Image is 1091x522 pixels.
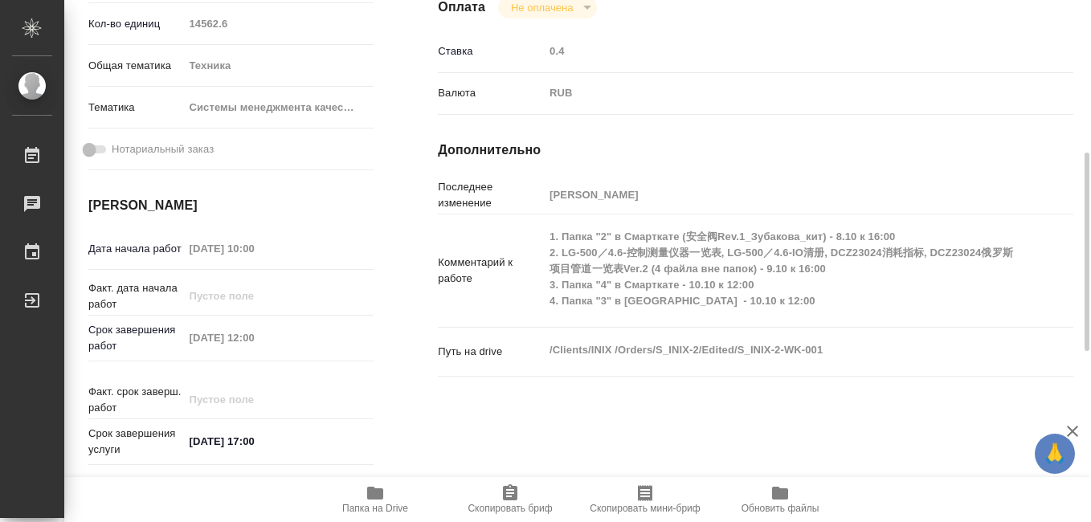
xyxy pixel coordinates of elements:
div: Системы менеджмента качества [183,94,374,121]
button: 🙏 [1035,434,1075,474]
p: Последнее изменение [438,179,544,211]
p: Факт. срок заверш. работ [88,384,183,416]
p: Валюта [438,85,544,101]
div: Техника [183,52,374,80]
input: Пустое поле [183,388,324,411]
p: Срок завершения работ [88,322,183,354]
p: Дата начала работ [88,241,183,257]
button: Не оплачена [506,1,578,14]
span: Нотариальный заказ [112,141,214,157]
input: Пустое поле [183,12,374,35]
input: Пустое поле [183,237,324,260]
textarea: 1. Папка "2" в Смарткате (安全阀Rev.1_Зубакова_кит) - 8.10 к 16:00 2. LG-500／4.6-控制测量仪器一览表, LG-500／4... [544,223,1020,315]
p: Путь на drive [438,344,544,360]
span: 🙏 [1041,437,1069,471]
p: Комментарий к работе [438,255,544,287]
input: Пустое поле [183,284,324,308]
p: Тематика [88,100,183,116]
p: Факт. дата начала работ [88,280,183,312]
button: Папка на Drive [308,477,443,522]
h4: Дополнительно [438,141,1073,160]
span: Обновить файлы [742,503,819,514]
button: Скопировать бриф [443,477,578,522]
input: Пустое поле [544,183,1020,206]
p: Кол-во единиц [88,16,183,32]
input: Пустое поле [544,39,1020,63]
button: Обновить файлы [713,477,848,522]
p: Срок завершения услуги [88,426,183,458]
span: Скопировать мини-бриф [590,503,700,514]
input: Пустое поле [183,326,324,349]
p: Ставка [438,43,544,59]
span: Папка на Drive [342,503,408,514]
button: Скопировать мини-бриф [578,477,713,522]
textarea: /Clients/INIX /Orders/S_INIX-2/Edited/S_INIX-2-WK-001 [544,336,1020,364]
div: RUB [544,80,1020,107]
p: Общая тематика [88,58,183,74]
h4: [PERSON_NAME] [88,196,374,215]
input: ✎ Введи что-нибудь [183,430,324,453]
span: Скопировать бриф [468,503,552,514]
